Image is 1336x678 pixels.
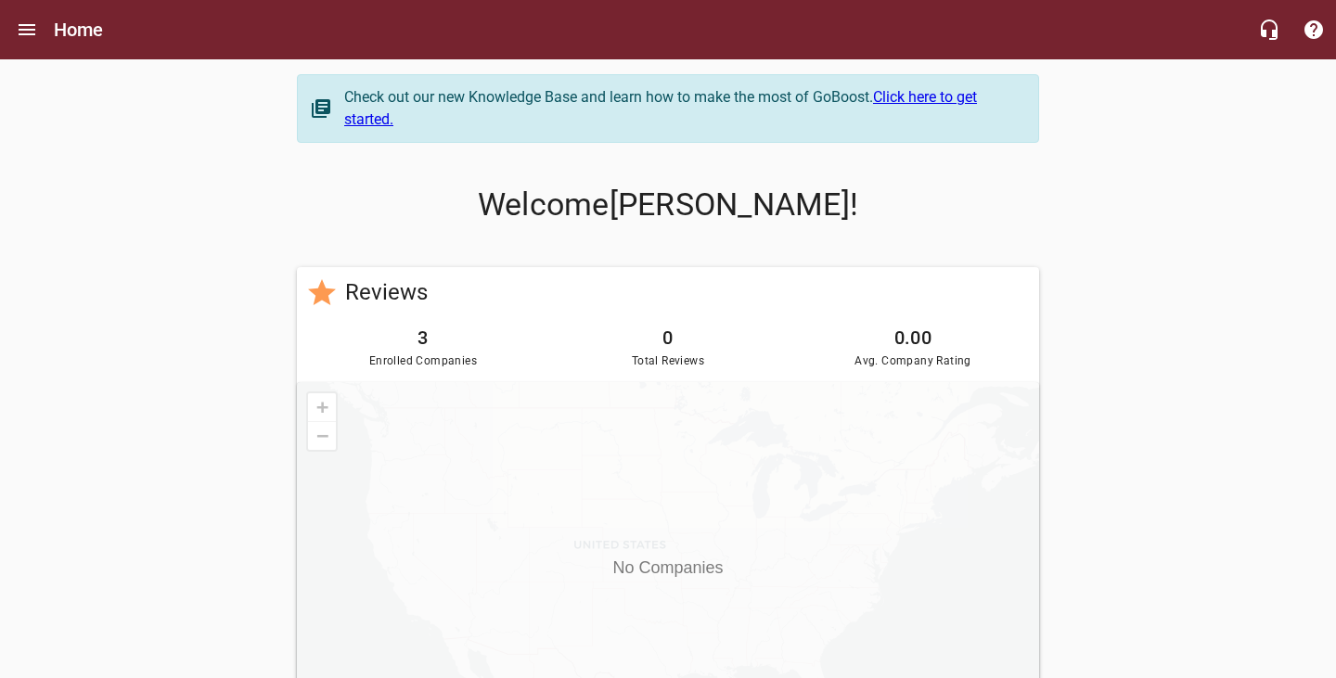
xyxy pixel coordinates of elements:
[308,323,538,352] h6: 3
[798,323,1028,352] h6: 0.00
[798,352,1028,371] span: Avg. Company Rating
[308,352,538,371] span: Enrolled Companies
[553,352,783,371] span: Total Reviews
[54,15,104,45] h6: Home
[1291,7,1336,52] button: Support Portal
[344,86,1020,131] div: Check out our new Knowledge Base and learn how to make the most of GoBoost.
[1247,7,1291,52] button: Live Chat
[345,279,428,305] a: Reviews
[297,186,1039,224] p: Welcome [PERSON_NAME] !
[553,323,783,352] h6: 0
[5,7,49,52] button: Open drawer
